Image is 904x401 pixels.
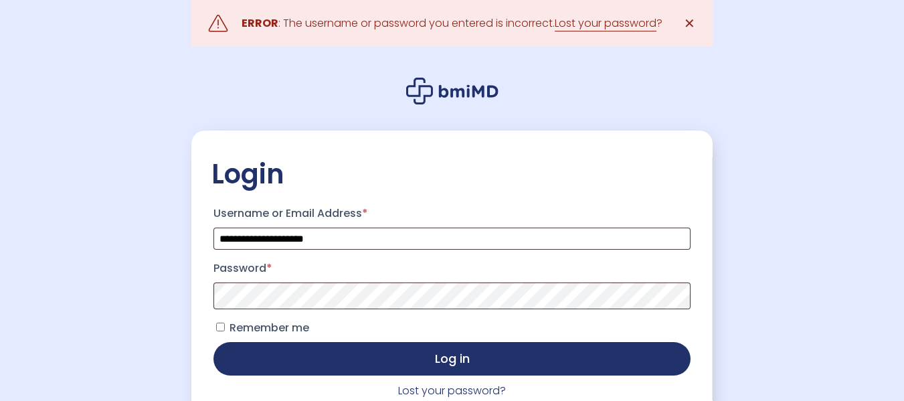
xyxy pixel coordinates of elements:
[242,15,278,31] strong: ERROR
[213,203,691,224] label: Username or Email Address
[211,157,693,191] h2: Login
[684,14,695,33] span: ✕
[676,10,703,37] a: ✕
[398,383,506,398] a: Lost your password?
[230,320,309,335] span: Remember me
[213,258,691,279] label: Password
[555,15,656,31] a: Lost your password
[216,323,225,331] input: Remember me
[213,342,691,376] button: Log in
[242,14,662,33] div: : The username or password you entered is incorrect. ?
